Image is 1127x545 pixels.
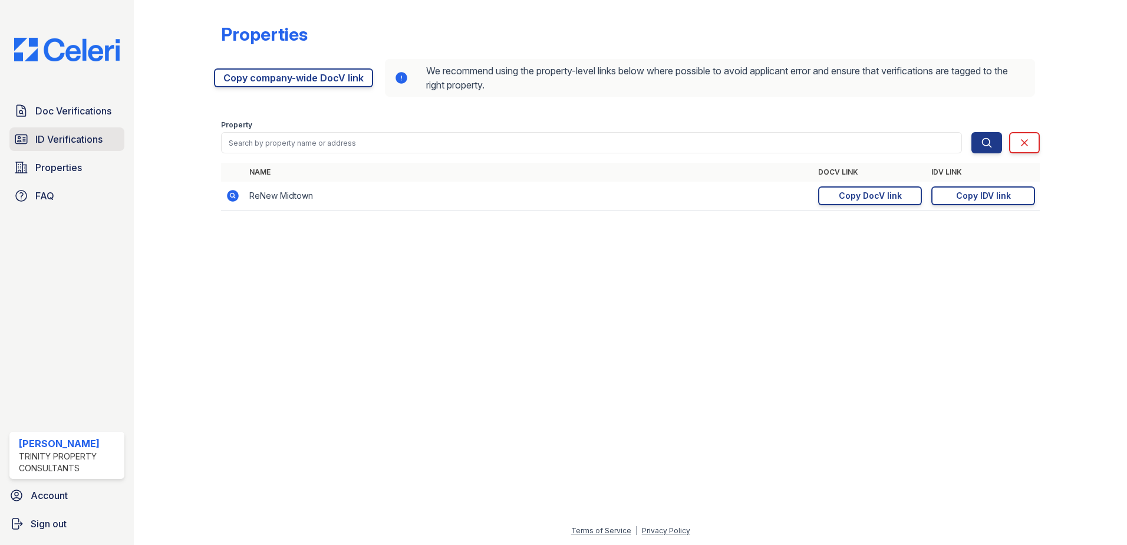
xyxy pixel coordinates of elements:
[19,436,120,451] div: [PERSON_NAME]
[245,163,813,182] th: Name
[635,526,638,535] div: |
[927,163,1040,182] th: IDV Link
[221,120,252,130] label: Property
[19,451,120,474] div: Trinity Property Consultants
[35,132,103,146] span: ID Verifications
[956,190,1011,202] div: Copy IDV link
[35,160,82,175] span: Properties
[642,526,690,535] a: Privacy Policy
[839,190,902,202] div: Copy DocV link
[385,59,1035,97] div: We recommend using the property-level links below where possible to avoid applicant error and ens...
[813,163,927,182] th: DocV Link
[31,488,68,503] span: Account
[221,132,962,153] input: Search by property name or address
[5,38,129,61] img: CE_Logo_Blue-a8612792a0a2168367f1c8372b55b34899dd931a85d93a1a3d3e32e68fde9ad4.png
[571,526,631,535] a: Terms of Service
[5,484,129,507] a: Account
[221,24,308,45] div: Properties
[245,182,813,211] td: ReNew Midtown
[214,68,373,87] a: Copy company-wide DocV link
[931,186,1035,205] a: Copy IDV link
[9,127,124,151] a: ID Verifications
[35,104,111,118] span: Doc Verifications
[35,189,54,203] span: FAQ
[9,184,124,208] a: FAQ
[818,186,922,205] a: Copy DocV link
[9,156,124,179] a: Properties
[31,517,67,531] span: Sign out
[9,99,124,123] a: Doc Verifications
[5,512,129,536] a: Sign out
